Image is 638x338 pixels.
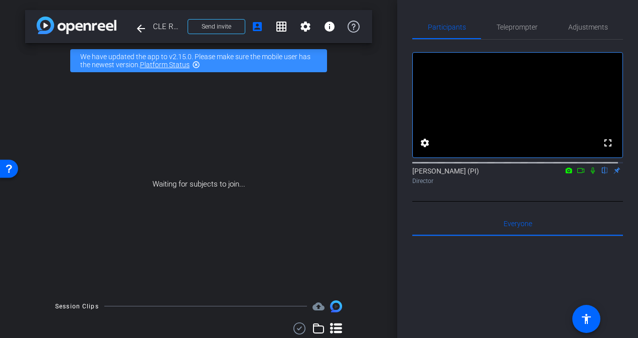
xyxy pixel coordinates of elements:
[251,21,263,33] mat-icon: account_box
[330,300,342,312] img: Session clips
[602,137,614,149] mat-icon: fullscreen
[504,220,532,227] span: Everyone
[324,21,336,33] mat-icon: info
[568,24,608,31] span: Adjustments
[55,301,99,311] div: Session Clips
[135,23,147,35] mat-icon: arrow_back
[312,300,325,312] mat-icon: cloud_upload
[202,23,231,31] span: Send invite
[412,177,623,186] div: Director
[428,24,466,31] span: Participants
[275,21,287,33] mat-icon: grid_on
[412,166,623,186] div: [PERSON_NAME] (PI)
[580,313,592,325] mat-icon: accessibility
[25,78,372,290] div: Waiting for subjects to join...
[37,17,116,34] img: app-logo
[299,21,311,33] mat-icon: settings
[153,17,182,37] span: CLE Recordings
[497,24,538,31] span: Teleprompter
[312,300,325,312] span: Destinations for your clips
[140,61,190,69] a: Platform Status
[70,49,327,72] div: We have updated the app to v2.15.0. Please make sure the mobile user has the newest version.
[599,165,611,175] mat-icon: flip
